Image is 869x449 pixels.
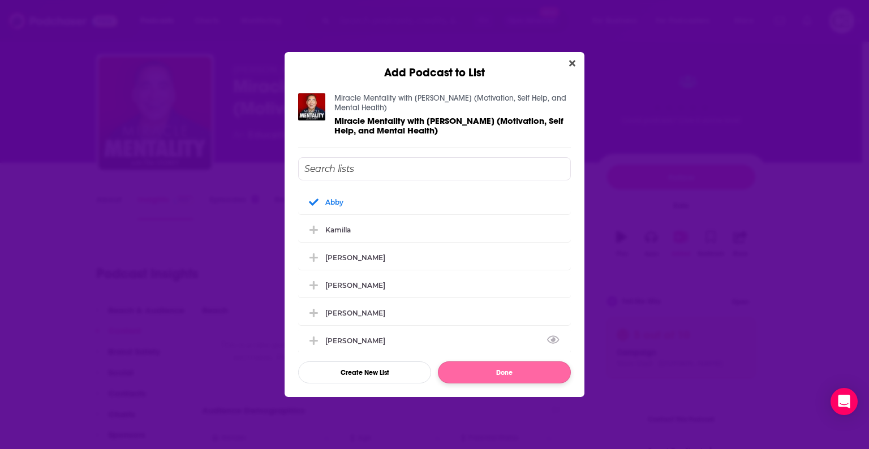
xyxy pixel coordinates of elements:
button: Create New List [298,361,431,383]
div: Kamilla [298,217,571,242]
div: Abby [325,198,343,206]
div: Kamilla [325,226,351,234]
div: Braden [298,300,571,325]
div: Add Podcast to List [285,52,584,80]
div: Logan [298,245,571,270]
button: Done [438,361,571,383]
div: Add Podcast To List [298,157,571,383]
a: Miracle Mentality with Tim Storey (Motivation, Self Help, and Mental Health) [334,93,566,113]
input: Search lists [298,157,571,180]
div: Open Intercom Messenger [831,388,858,415]
button: View Link [385,343,392,344]
div: Abby [298,189,571,214]
div: Elyse [298,328,571,353]
div: [PERSON_NAME] [325,336,392,345]
span: Miracle Mentality with [PERSON_NAME] (Motivation, Self Help, and Mental Health) [334,115,563,136]
div: [PERSON_NAME] [325,253,385,262]
div: [PERSON_NAME] [325,281,385,290]
img: Miracle Mentality with Tim Storey (Motivation, Self Help, and Mental Health) [298,93,325,120]
div: [PERSON_NAME] [325,309,385,317]
a: Miracle Mentality with Tim Storey (Motivation, Self Help, and Mental Health) [334,116,571,135]
button: Close [565,57,580,71]
div: Ashlyn [298,273,571,297]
